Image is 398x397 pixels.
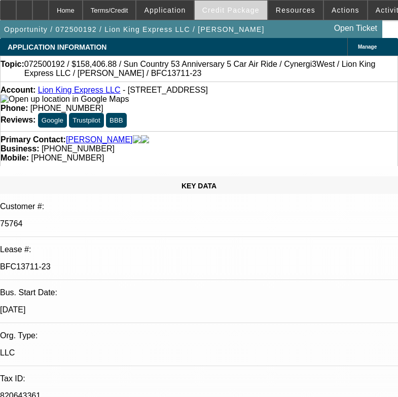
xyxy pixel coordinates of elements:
button: Resources [268,1,323,20]
span: [PHONE_NUMBER] [30,104,103,112]
img: linkedin-icon.png [141,135,149,144]
span: 072500192 / $158,406.88 / Sun Country 53 Anniversary 5 Car Air Ride / Cynergi3West / Lion King Ex... [24,60,397,78]
button: Credit Package [195,1,267,20]
a: [PERSON_NAME] [66,135,133,144]
strong: Account: [1,86,35,94]
strong: Reviews: [1,115,35,124]
button: Google [38,113,67,128]
button: Application [136,1,193,20]
button: Trustpilot [69,113,103,128]
button: Actions [324,1,367,20]
span: [PHONE_NUMBER] [31,153,104,162]
span: Credit Package [202,6,260,14]
img: facebook-icon.png [133,135,141,144]
span: [PHONE_NUMBER] [42,144,115,153]
strong: Mobile: [1,153,29,162]
span: KEY DATA [182,182,216,190]
a: Lion King Express LLC [38,86,121,94]
strong: Primary Contact: [1,135,66,144]
span: Application [144,6,186,14]
strong: Phone: [1,104,28,112]
strong: Business: [1,144,39,153]
span: - [STREET_ADDRESS] [123,86,208,94]
span: Actions [332,6,359,14]
span: Manage [358,44,377,50]
span: Opportunity / 072500192 / Lion King Express LLC / [PERSON_NAME] [4,25,265,33]
span: Resources [276,6,315,14]
a: Open Ticket [330,20,381,37]
img: Open up location in Google Maps [1,95,129,104]
strong: Topic: [1,60,24,78]
a: View Google Maps [1,95,129,103]
span: APPLICATION INFORMATION [8,43,106,51]
button: BBB [106,113,127,128]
